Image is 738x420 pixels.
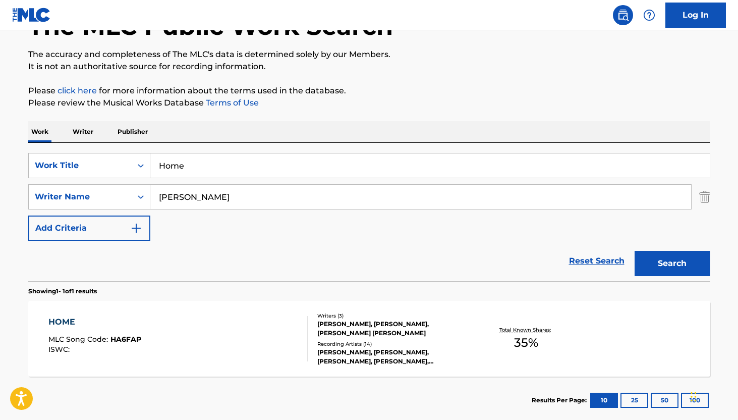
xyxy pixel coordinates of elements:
img: MLC Logo [12,8,51,22]
p: Please for more information about the terms used in the database. [28,85,710,97]
p: Publisher [115,121,151,142]
div: [PERSON_NAME], [PERSON_NAME], [PERSON_NAME], [PERSON_NAME], [PERSON_NAME] [317,348,470,366]
img: help [643,9,655,21]
a: Reset Search [564,250,630,272]
form: Search Form [28,153,710,281]
img: 9d2ae6d4665cec9f34b9.svg [130,222,142,234]
a: click here [58,86,97,95]
span: 35 % [514,334,538,352]
button: Add Criteria [28,216,150,241]
div: [PERSON_NAME], [PERSON_NAME], [PERSON_NAME] [PERSON_NAME] [317,320,470,338]
a: HOMEMLC Song Code:HA6FAPISWC:Writers (3)[PERSON_NAME], [PERSON_NAME], [PERSON_NAME] [PERSON_NAME]... [28,301,710,377]
div: Writer Name [35,191,126,203]
p: It is not an authoritative source for recording information. [28,61,710,73]
div: Work Title [35,160,126,172]
button: 10 [590,393,618,408]
a: Public Search [613,5,633,25]
div: Drag [691,382,697,412]
div: HOME [48,316,141,328]
a: Log In [665,3,726,28]
p: Results Per Page: [532,396,589,405]
div: Recording Artists ( 14 ) [317,340,470,348]
p: Please review the Musical Works Database [28,97,710,109]
img: Delete Criterion [699,184,710,209]
button: Search [635,251,710,276]
span: ISWC : [48,345,72,354]
p: Work [28,121,51,142]
span: HA6FAP [110,335,141,344]
button: 25 [620,393,648,408]
p: Writer [70,121,96,142]
div: Help [639,5,659,25]
div: Writers ( 3 ) [317,312,470,320]
iframe: Chat Widget [688,372,738,420]
img: search [617,9,629,21]
button: 100 [681,393,709,408]
p: Total Known Shares: [499,326,553,334]
p: Showing 1 - 1 of 1 results [28,287,97,296]
a: Terms of Use [204,98,259,108]
p: The accuracy and completeness of The MLC's data is determined solely by our Members. [28,48,710,61]
button: 50 [651,393,678,408]
span: MLC Song Code : [48,335,110,344]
